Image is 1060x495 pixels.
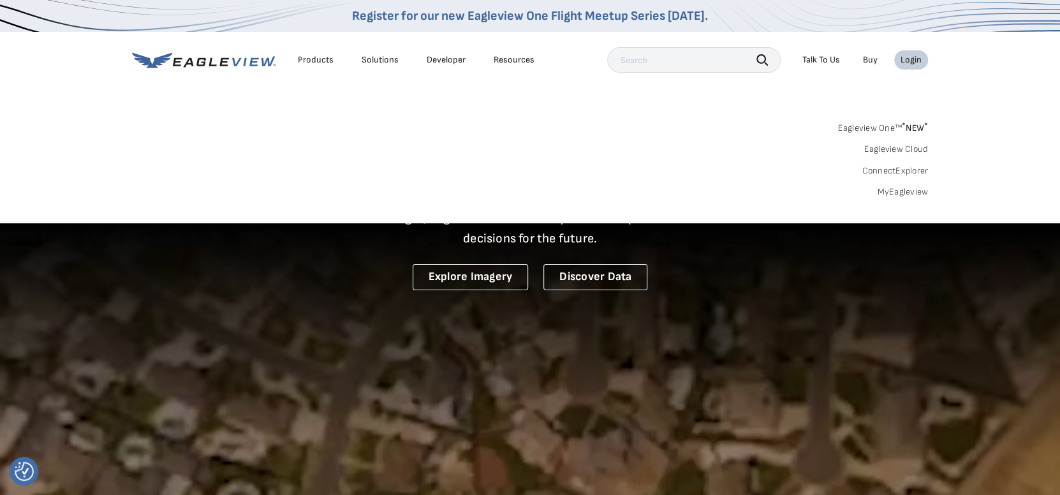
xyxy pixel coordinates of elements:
[864,144,928,155] a: Eagleview Cloud
[352,8,708,24] a: Register for our new Eagleview One Flight Meetup Series [DATE].
[863,54,878,66] a: Buy
[607,47,781,73] input: Search
[802,54,840,66] div: Talk To Us
[427,54,466,66] a: Developer
[15,462,34,481] button: Consent Preferences
[862,165,928,177] a: ConnectExplorer
[877,186,928,198] a: MyEagleview
[543,264,647,290] a: Discover Data
[298,54,334,66] div: Products
[901,54,922,66] div: Login
[494,54,534,66] div: Resources
[902,122,928,133] span: NEW
[413,264,529,290] a: Explore Imagery
[15,462,34,481] img: Revisit consent button
[362,54,399,66] div: Solutions
[837,119,928,133] a: Eagleview One™*NEW*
